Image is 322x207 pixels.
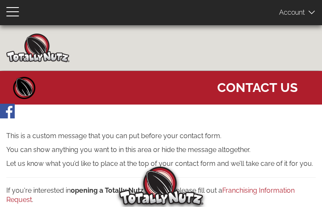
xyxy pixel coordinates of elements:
[217,75,298,96] span: Contact Us
[6,186,316,205] p: If you're interested in please fill out a .
[12,75,37,100] a: Home
[71,186,176,194] strong: opening a Totally Nutz franchise
[119,167,203,205] img: Totally Nutz Logo
[6,34,69,62] img: Home
[6,131,316,141] p: This is a custom message that you can put before your contact form.
[6,145,316,155] p: You can show anything you want to in this area or hide the message altogether.
[6,159,316,169] p: Let us know what you’d like to place at the top of your contact form and we’ll take care of it fo...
